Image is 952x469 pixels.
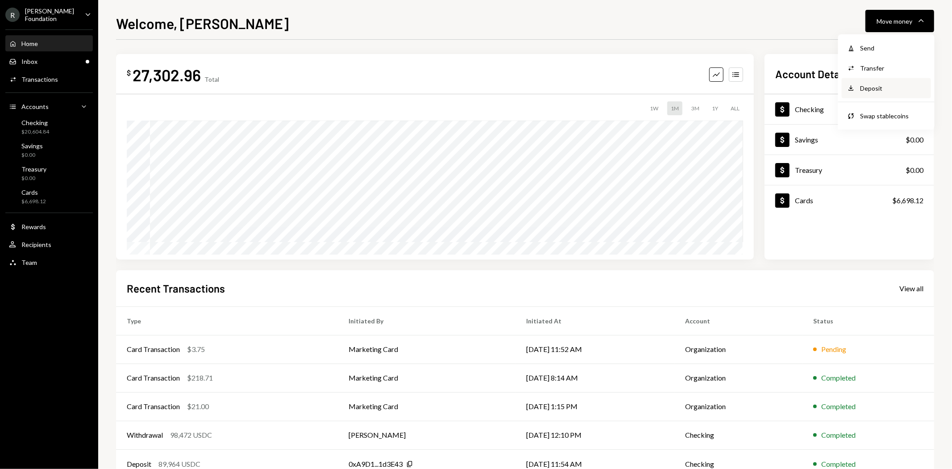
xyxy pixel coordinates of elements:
[892,195,923,206] div: $6,698.12
[21,103,49,110] div: Accounts
[21,165,46,173] div: Treasury
[821,344,846,355] div: Pending
[515,392,675,421] td: [DATE] 1:15 PM
[21,128,49,136] div: $20,604.84
[5,35,93,51] a: Home
[675,335,803,364] td: Organization
[675,306,803,335] th: Account
[861,43,926,53] div: Send
[21,241,51,248] div: Recipients
[5,116,93,138] a: Checking$20,604.84
[5,218,93,234] a: Rewards
[21,223,46,230] div: Rewards
[515,364,675,392] td: [DATE] 8:14 AM
[170,430,212,440] div: 98,472 USDC
[338,335,515,364] td: Marketing Card
[5,53,93,69] a: Inbox
[899,283,923,293] a: View all
[127,430,163,440] div: Withdrawal
[21,259,37,266] div: Team
[338,421,515,449] td: [PERSON_NAME]
[861,84,926,93] div: Deposit
[25,7,78,22] div: [PERSON_NAME] Foundation
[775,67,851,81] h2: Account Details
[5,236,93,252] a: Recipients
[5,139,93,161] a: Savings$0.00
[675,392,803,421] td: Organization
[338,392,515,421] td: Marketing Card
[187,373,213,383] div: $218.71
[795,105,824,113] div: Checking
[127,344,180,355] div: Card Transaction
[667,101,682,115] div: 1M
[338,364,515,392] td: Marketing Card
[187,401,209,412] div: $21.00
[133,65,201,85] div: 27,302.96
[5,8,20,22] div: R
[21,198,46,205] div: $6,698.12
[187,344,205,355] div: $3.75
[675,421,803,449] td: Checking
[765,94,934,124] a: Checking$20,604.84
[865,10,934,32] button: Move money
[5,254,93,270] a: Team
[795,166,822,174] div: Treasury
[765,155,934,185] a: Treasury$0.00
[906,165,923,176] div: $0.00
[515,335,675,364] td: [DATE] 11:52 AM
[906,134,923,145] div: $0.00
[861,111,926,121] div: Swap stablecoins
[21,175,46,182] div: $0.00
[861,63,926,73] div: Transfer
[5,98,93,114] a: Accounts
[204,75,219,83] div: Total
[802,306,934,335] th: Status
[21,58,37,65] div: Inbox
[21,142,43,150] div: Savings
[877,17,912,26] div: Move money
[21,119,49,126] div: Checking
[127,373,180,383] div: Card Transaction
[765,125,934,155] a: Savings$0.00
[765,185,934,215] a: Cards$6,698.12
[116,306,338,335] th: Type
[515,306,675,335] th: Initiated At
[116,14,289,32] h1: Welcome, [PERSON_NAME]
[821,430,856,440] div: Completed
[899,284,923,293] div: View all
[675,364,803,392] td: Organization
[795,196,813,205] div: Cards
[338,306,515,335] th: Initiated By
[21,188,46,196] div: Cards
[5,71,93,87] a: Transactions
[5,163,93,184] a: Treasury$0.00
[127,68,131,77] div: $
[5,186,93,207] a: Cards$6,698.12
[821,401,856,412] div: Completed
[821,373,856,383] div: Completed
[515,421,675,449] td: [DATE] 12:10 PM
[646,101,662,115] div: 1W
[127,281,225,296] h2: Recent Transactions
[21,151,43,159] div: $0.00
[21,40,38,47] div: Home
[688,101,703,115] div: 3M
[708,101,722,115] div: 1Y
[127,401,180,412] div: Card Transaction
[795,135,818,144] div: Savings
[21,75,58,83] div: Transactions
[727,101,743,115] div: ALL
